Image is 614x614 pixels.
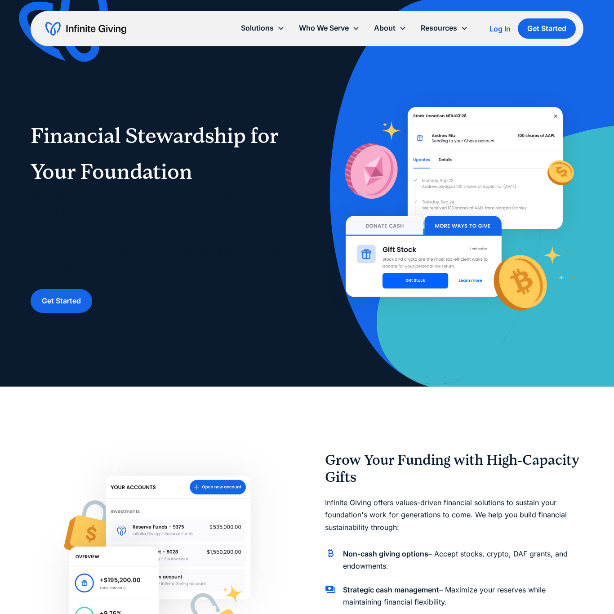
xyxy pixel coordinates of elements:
sub: Financial Stewardship for Your Foundation [31,123,278,184]
p: Infinite Giving offers values-driven financial solutions to sustain your foundation's work for ge... [325,497,583,534]
div: Who We Serve [292,18,367,38]
div: Resources [414,18,475,38]
h2: Grow Your Funding with High-Capacity Gifts [325,452,583,486]
a: Log In [489,23,511,34]
a: Get Started [518,18,576,39]
strong: Strategic cash management [343,585,439,594]
div: About [374,22,396,34]
div: Who We Serve [299,22,349,34]
div: Solutions [234,18,292,38]
div: About [367,18,414,38]
strong: Non-cash giving options [343,549,428,558]
div: Log In [489,25,511,32]
img: nonprofit donation platform for faith-based organizations and ministries [325,86,583,336]
div: Resources [421,22,457,34]
a: Get Started [31,289,92,313]
p: – Maximize your reserves while maintaining financial flexibility. [343,584,583,608]
div: Solutions [241,22,274,34]
strong: Discover how we can increase your impact and help ensure your foundation is set up for financial ... [31,249,285,272]
p: As the leader of your foundation, you need a trusted financial partner to come alongside you crea... [31,192,289,275]
p: – Accept stocks, crypto, DAF grants, and endowments. [343,548,583,572]
a: home [45,22,126,36]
